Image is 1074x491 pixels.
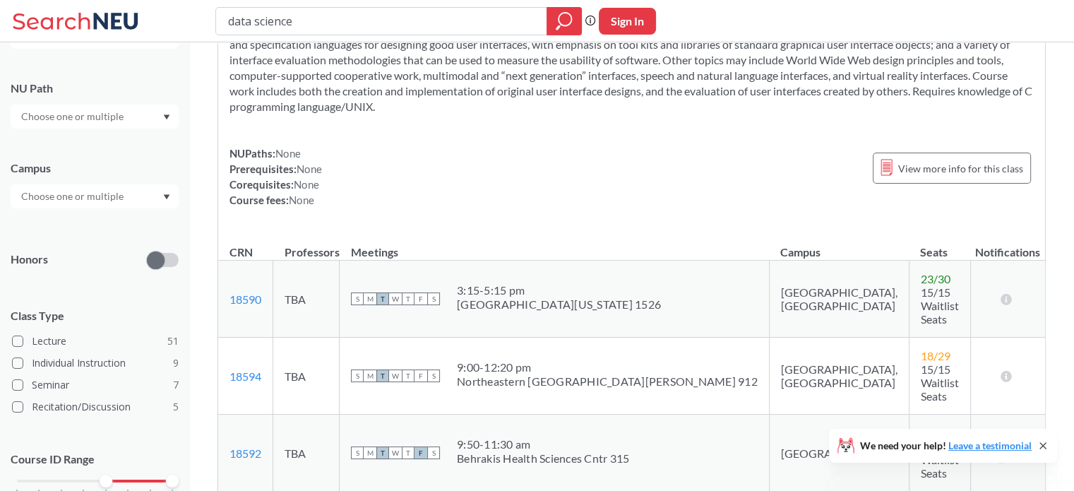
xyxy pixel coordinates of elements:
[970,230,1045,261] th: Notifications
[457,451,629,466] div: Behrakis Health Sciences Cntr 315
[547,7,582,35] div: magnifying glass
[402,369,414,382] span: T
[376,446,389,459] span: T
[414,292,427,305] span: F
[414,446,427,459] span: F
[389,369,402,382] span: W
[275,147,301,160] span: None
[556,11,573,31] svg: magnifying glass
[12,376,179,394] label: Seminar
[860,441,1032,451] span: We need your help!
[921,362,959,403] span: 15/15 Waitlist Seats
[599,8,656,35] button: Sign In
[898,160,1023,177] span: View more info for this class
[12,332,179,350] label: Lecture
[173,355,179,371] span: 9
[364,292,376,305] span: M
[457,283,661,297] div: 3:15 - 5:15 pm
[11,252,48,268] p: Honors
[227,9,537,33] input: Class, professor, course number, "phrase"
[163,194,170,200] svg: Dropdown arrow
[427,292,440,305] span: S
[11,160,179,176] div: Campus
[163,114,170,120] svg: Dropdown arrow
[11,81,179,96] div: NU Path
[11,184,179,208] div: Dropdown arrow
[229,244,253,260] div: CRN
[289,194,314,206] span: None
[12,354,179,372] label: Individual Instruction
[229,146,322,208] div: NUPaths: Prerequisites: Corequisites: Course fees:
[340,230,770,261] th: Meetings
[769,230,909,261] th: Campus
[427,446,440,459] span: S
[14,108,133,125] input: Choose one or multiple
[921,272,950,285] span: 23 / 30
[11,451,179,468] p: Course ID Range
[273,261,340,338] td: TBA
[229,6,1034,114] section: Covers the principles of human-computer interaction and the design and evaluation of user interfa...
[402,292,414,305] span: T
[12,398,179,416] label: Recitation/Discussion
[273,230,340,261] th: Professors
[427,369,440,382] span: S
[229,446,261,460] a: 18592
[921,349,950,362] span: 18 / 29
[229,369,261,383] a: 18594
[364,369,376,382] span: M
[921,426,944,439] span: 3 / 50
[376,292,389,305] span: T
[389,446,402,459] span: W
[11,105,179,129] div: Dropdown arrow
[909,230,970,261] th: Seats
[273,338,340,415] td: TBA
[351,446,364,459] span: S
[414,369,427,382] span: F
[921,285,959,326] span: 15/15 Waitlist Seats
[14,188,133,205] input: Choose one or multiple
[457,297,661,312] div: [GEOGRAPHIC_DATA][US_STATE] 1526
[457,374,758,389] div: Northeastern [GEOGRAPHIC_DATA][PERSON_NAME] 912
[376,369,389,382] span: T
[948,439,1032,451] a: Leave a testimonial
[173,377,179,393] span: 7
[769,261,909,338] td: [GEOGRAPHIC_DATA], [GEOGRAPHIC_DATA]
[457,437,629,451] div: 9:50 - 11:30 am
[457,360,758,374] div: 9:00 - 12:20 pm
[294,178,319,191] span: None
[389,292,402,305] span: W
[173,399,179,415] span: 5
[351,369,364,382] span: S
[769,338,909,415] td: [GEOGRAPHIC_DATA], [GEOGRAPHIC_DATA]
[402,446,414,459] span: T
[229,292,261,306] a: 18590
[351,292,364,305] span: S
[297,162,322,175] span: None
[11,308,179,324] span: Class Type
[364,446,376,459] span: M
[167,333,179,349] span: 51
